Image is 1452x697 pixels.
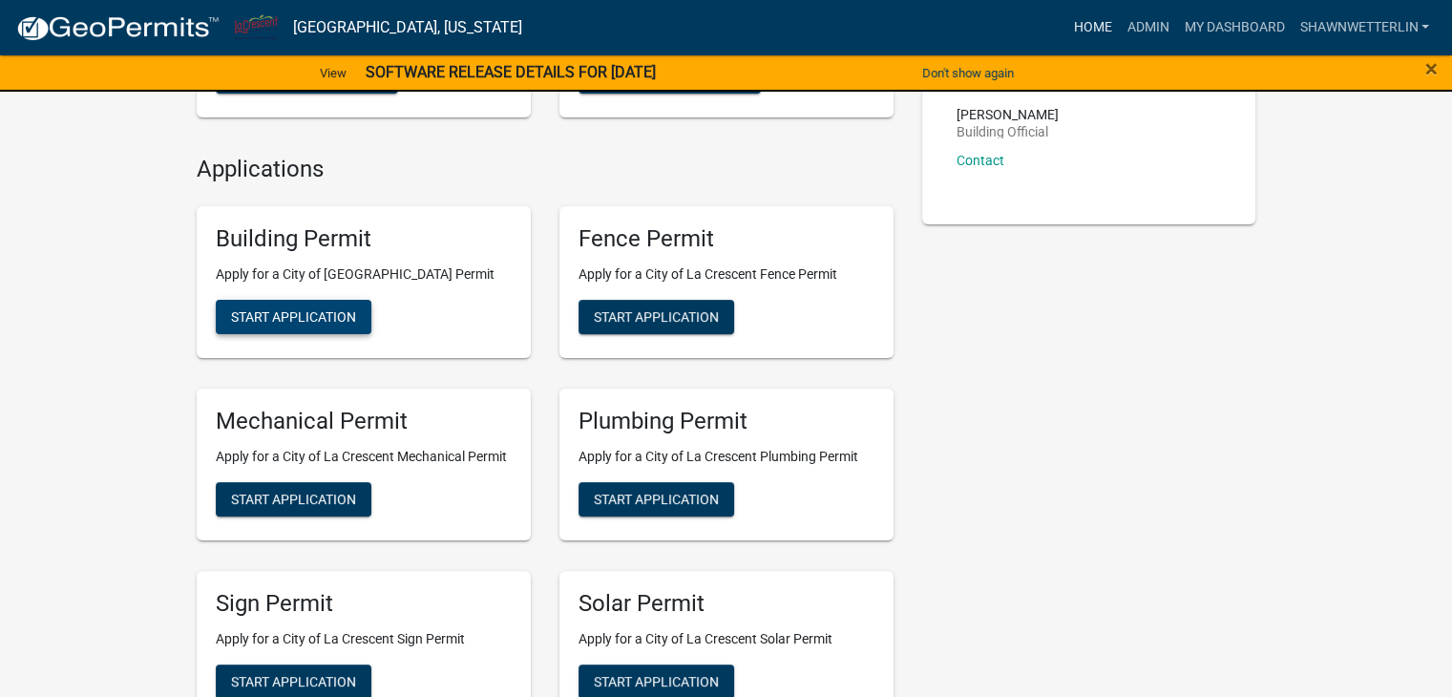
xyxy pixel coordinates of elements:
span: Start Application [594,309,719,325]
p: Apply for a City of La Crescent Mechanical Permit [216,447,512,467]
h5: Sign Permit [216,590,512,618]
button: Start Application [579,482,734,517]
p: Apply for a City of La Crescent Sign Permit [216,629,512,649]
p: Apply for a City of La Crescent Plumbing Permit [579,447,874,467]
a: Admin [1119,10,1176,46]
span: Start Application [231,309,356,325]
h5: Fence Permit [579,225,874,253]
span: Start Application [231,491,356,506]
a: ShawnWetterlin [1292,10,1437,46]
p: Building Official [957,125,1059,138]
h5: Solar Permit [579,590,874,618]
strong: SOFTWARE RELEASE DETAILS FOR [DATE] [366,63,656,81]
a: [GEOGRAPHIC_DATA], [US_STATE] [293,11,522,44]
p: Apply for a City of La Crescent Fence Permit [579,264,874,285]
a: My Dashboard [1176,10,1292,46]
p: Apply for a City of La Crescent Solar Permit [579,629,874,649]
h5: Mechanical Permit [216,408,512,435]
span: Start Application [231,673,356,688]
h4: Applications [197,156,894,183]
button: Start Application [579,300,734,334]
button: Don't show again [915,57,1021,89]
p: [PERSON_NAME] [957,108,1059,121]
span: × [1425,55,1438,82]
img: City of La Crescent, Minnesota [235,14,278,40]
button: Close [1425,57,1438,80]
a: View [312,57,354,89]
button: Start Application [216,482,371,517]
span: Start Application [594,673,719,688]
p: Apply for a City of [GEOGRAPHIC_DATA] Permit [216,264,512,285]
span: Start Application [594,491,719,506]
h5: Plumbing Permit [579,408,874,435]
a: Contact [957,153,1004,168]
button: Start Application [216,300,371,334]
a: Home [1065,10,1119,46]
h5: Building Permit [216,225,512,253]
